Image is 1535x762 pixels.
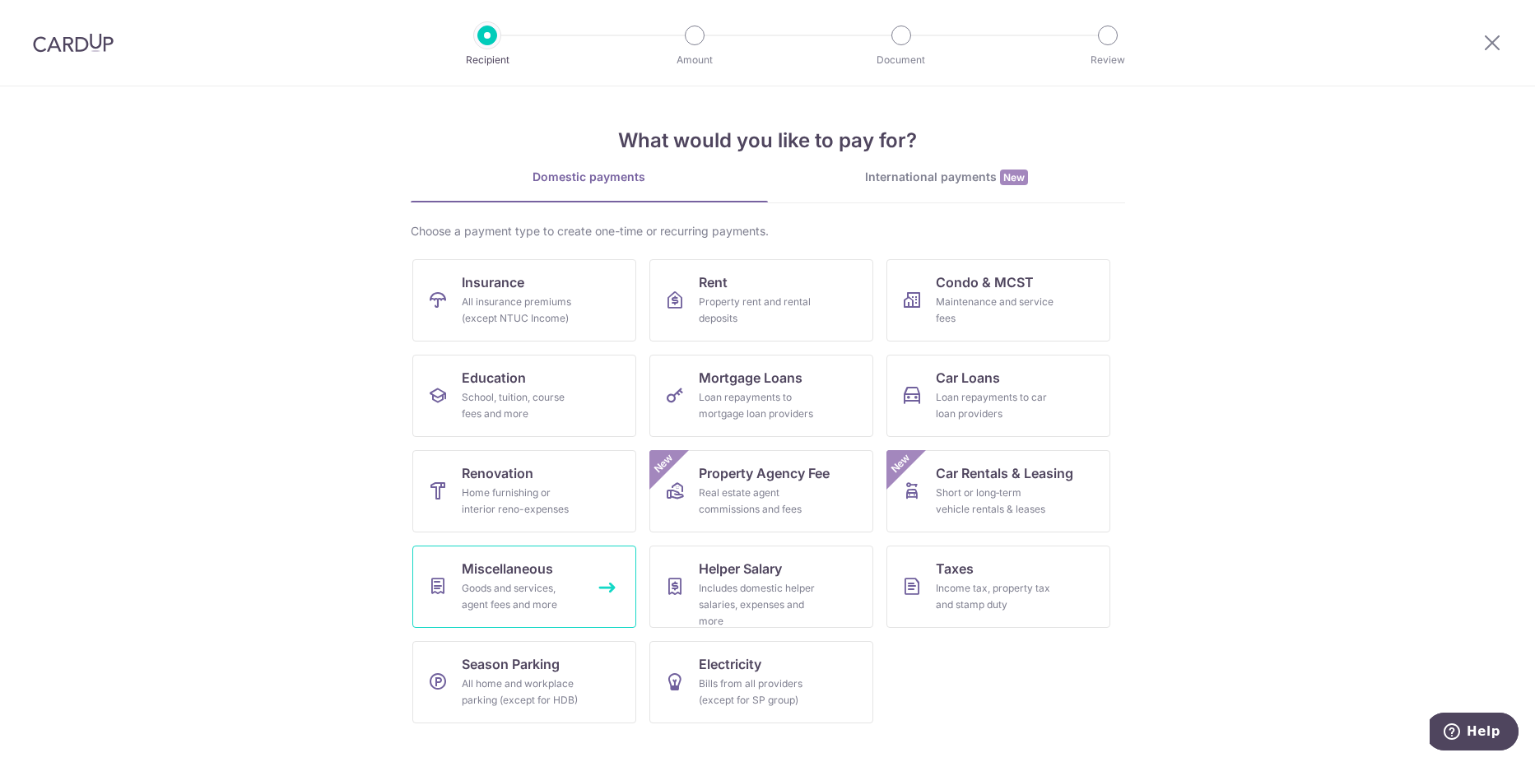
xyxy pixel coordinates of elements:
[37,12,71,26] span: Help
[462,272,524,292] span: Insurance
[462,294,580,327] div: All insurance premiums (except NTUC Income)
[936,559,974,578] span: Taxes
[936,485,1054,518] div: Short or long‑term vehicle rentals & leases
[699,580,817,630] div: Includes domestic helper salaries, expenses and more
[649,546,873,628] a: Helper SalaryIncludes domestic helper salaries, expenses and more
[936,463,1073,483] span: Car Rentals & Leasing
[634,52,756,68] p: Amount
[699,272,728,292] span: Rent
[1047,52,1169,68] p: Review
[462,559,553,578] span: Miscellaneous
[1430,713,1519,754] iframe: Opens a widget where you can find more information
[462,676,580,709] div: All home and workplace parking (except for HDB)
[886,450,1110,532] a: Car Rentals & LeasingShort or long‑term vehicle rentals & leasesNew
[699,676,817,709] div: Bills from all providers (except for SP group)
[412,355,636,437] a: EducationSchool, tuition, course fees and more
[411,223,1125,239] div: Choose a payment type to create one-time or recurring payments.
[936,580,1054,613] div: Income tax, property tax and stamp duty
[649,450,873,532] a: Property Agency FeeReal estate agent commissions and feesNew
[411,126,1125,156] h4: What would you like to pay for?
[462,580,580,613] div: Goods and services, agent fees and more
[886,546,1110,628] a: TaxesIncome tax, property tax and stamp duty
[699,654,761,674] span: Electricity
[886,450,914,477] span: New
[936,294,1054,327] div: Maintenance and service fees
[699,485,817,518] div: Real estate agent commissions and fees
[699,463,830,483] span: Property Agency Fee
[699,294,817,327] div: Property rent and rental deposits
[699,559,782,578] span: Helper Salary
[412,450,636,532] a: RenovationHome furnishing or interior reno-expenses
[649,355,873,437] a: Mortgage LoansLoan repayments to mortgage loan providers
[462,463,533,483] span: Renovation
[33,33,114,53] img: CardUp
[426,52,548,68] p: Recipient
[886,355,1110,437] a: Car LoansLoan repayments to car loan providers
[412,259,636,342] a: InsuranceAll insurance premiums (except NTUC Income)
[649,259,873,342] a: RentProperty rent and rental deposits
[1000,170,1028,185] span: New
[462,389,580,422] div: School, tuition, course fees and more
[768,169,1125,186] div: International payments
[649,450,677,477] span: New
[462,654,560,674] span: Season Parking
[936,389,1054,422] div: Loan repayments to car loan providers
[462,368,526,388] span: Education
[411,169,768,185] div: Domestic payments
[412,641,636,723] a: Season ParkingAll home and workplace parking (except for HDB)
[936,272,1034,292] span: Condo & MCST
[649,641,873,723] a: ElectricityBills from all providers (except for SP group)
[699,389,817,422] div: Loan repayments to mortgage loan providers
[840,52,962,68] p: Document
[462,485,580,518] div: Home furnishing or interior reno-expenses
[886,259,1110,342] a: Condo & MCSTMaintenance and service fees
[412,546,636,628] a: MiscellaneousGoods and services, agent fees and more
[699,368,802,388] span: Mortgage Loans
[936,368,1000,388] span: Car Loans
